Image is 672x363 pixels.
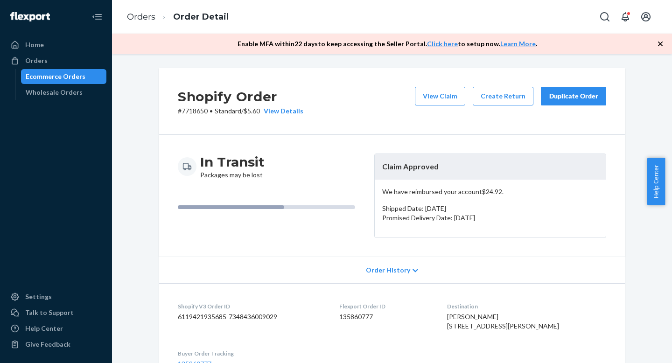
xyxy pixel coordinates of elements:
img: Flexport logo [10,12,50,21]
dt: Flexport Order ID [339,302,433,310]
dt: Buyer Order Tracking [178,349,324,357]
span: [PERSON_NAME] [STREET_ADDRESS][PERSON_NAME] [447,313,559,330]
a: Orders [6,53,106,68]
iframe: Opens a widget where you can chat to one of our agents [611,335,663,358]
a: Learn More [500,40,536,48]
p: # 7718650 / $5.60 [178,106,303,116]
button: Close Navigation [88,7,106,26]
dd: 135860777 [339,312,433,321]
dd: 6119421935685-7348436009029 [178,312,324,321]
ol: breadcrumbs [119,3,236,31]
dt: Shopify V3 Order ID [178,302,324,310]
a: Click here [427,40,458,48]
dt: Destination [447,302,606,310]
a: Orders [127,12,155,22]
a: Settings [6,289,106,304]
button: Help Center [647,158,665,205]
button: Create Return [473,87,533,105]
div: Home [25,40,44,49]
a: Ecommerce Orders [21,69,107,84]
div: Help Center [25,324,63,333]
div: Wholesale Orders [26,88,83,97]
h3: In Transit [200,154,265,170]
a: Wholesale Orders [21,85,107,100]
h2: Shopify Order [178,87,303,106]
span: • [210,107,213,115]
div: Packages may be lost [200,154,265,180]
header: Claim Approved [375,154,606,180]
button: Open Search Box [595,7,614,26]
span: Standard [215,107,241,115]
a: Help Center [6,321,106,336]
button: View Details [260,106,303,116]
div: Duplicate Order [549,91,598,101]
button: Open account menu [637,7,655,26]
div: Settings [25,292,52,301]
div: Ecommerce Orders [26,72,85,81]
p: Shipped Date: [DATE] [382,204,598,213]
a: Order Detail [173,12,229,22]
p: Promised Delivery Date: [DATE] [382,213,598,223]
button: Open notifications [616,7,635,26]
button: Duplicate Order [541,87,606,105]
button: Give Feedback [6,337,106,352]
div: Talk to Support [25,308,74,317]
p: We have reimbursed your account $24.92 . [382,187,598,196]
button: View Claim [415,87,465,105]
button: Talk to Support [6,305,106,320]
div: Orders [25,56,48,65]
div: Give Feedback [25,340,70,349]
span: Order History [366,265,410,275]
a: Home [6,37,106,52]
p: Enable MFA within 22 days to keep accessing the Seller Portal. to setup now. . [238,39,537,49]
